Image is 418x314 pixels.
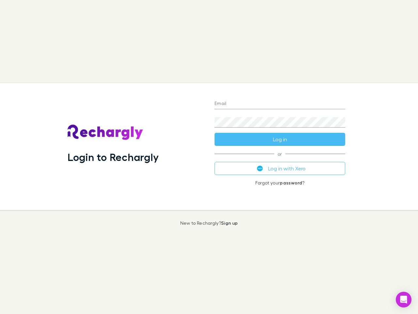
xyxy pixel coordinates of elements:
img: Xero's logo [257,166,263,171]
a: password [280,180,302,185]
a: Sign up [221,220,238,226]
button: Log in with Xero [215,162,345,175]
p: Forgot your ? [215,180,345,185]
h1: Login to Rechargly [68,151,159,163]
p: New to Rechargly? [180,220,238,226]
div: Open Intercom Messenger [396,292,411,307]
button: Log in [215,133,345,146]
img: Rechargly's Logo [68,125,143,140]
